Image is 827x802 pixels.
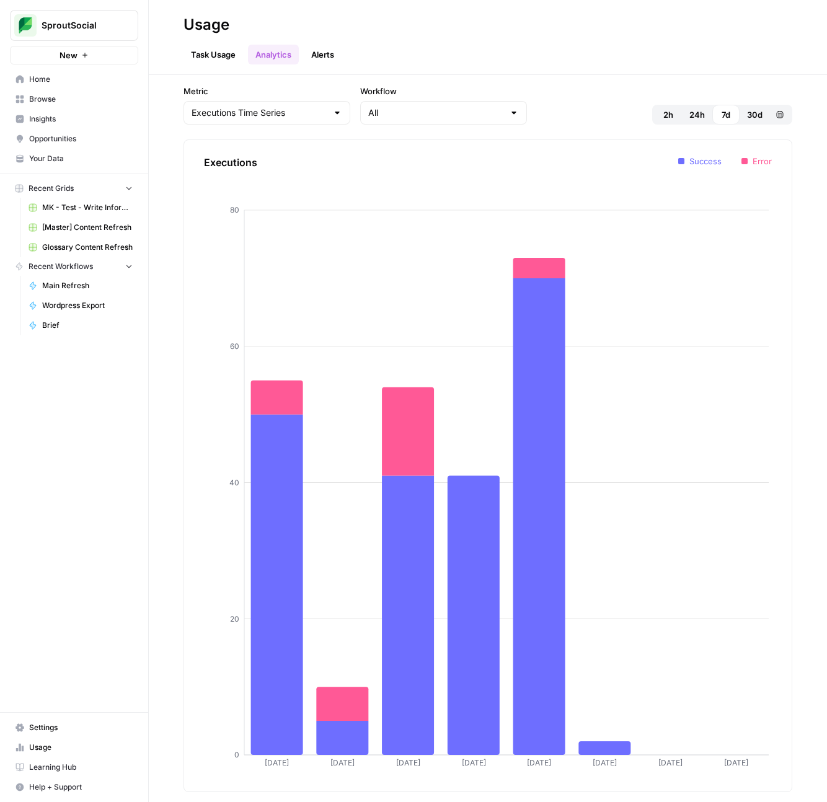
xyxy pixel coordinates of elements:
tspan: 60 [230,342,239,351]
tspan: [DATE] [330,758,355,767]
span: Brief [42,320,133,331]
tspan: [DATE] [462,758,486,767]
span: MK - Test - Write Informational Articles [42,202,133,213]
button: Recent Workflows [10,257,138,276]
span: Learning Hub [29,762,133,773]
span: Usage [29,742,133,753]
button: 2h [655,105,682,125]
a: Main Refresh [23,276,138,296]
a: MK - Test - Write Informational Articles [23,198,138,218]
input: Executions Time Series [192,107,327,119]
span: Recent Grids [29,183,74,194]
input: All [368,107,504,119]
span: Recent Workflows [29,261,93,272]
a: Brief [23,315,138,335]
label: Workflow [360,85,527,97]
li: Success [678,155,722,167]
span: 7d [722,108,730,121]
tspan: 40 [229,478,239,487]
li: Error [741,155,772,167]
tspan: 20 [230,614,239,624]
a: Your Data [10,149,138,169]
a: Insights [10,109,138,129]
a: Usage [10,738,138,757]
tspan: [DATE] [724,758,748,767]
button: 30d [740,105,770,125]
span: Help + Support [29,782,133,793]
button: New [10,46,138,64]
a: Task Usage [184,45,243,64]
span: 30d [747,108,763,121]
tspan: [DATE] [593,758,617,767]
span: Opportunities [29,133,133,144]
tspan: 0 [234,750,239,759]
span: SproutSocial [42,19,117,32]
span: Home [29,74,133,85]
span: Your Data [29,153,133,164]
label: Metric [184,85,350,97]
span: Insights [29,113,133,125]
span: Settings [29,722,133,733]
a: Alerts [304,45,342,64]
a: Home [10,69,138,89]
a: Learning Hub [10,757,138,777]
a: Wordpress Export [23,296,138,315]
tspan: [DATE] [265,758,289,767]
span: Wordpress Export [42,300,133,311]
a: [Master] Content Refresh [23,218,138,237]
button: Help + Support [10,777,138,797]
tspan: [DATE] [396,758,420,767]
a: Glossary Content Refresh [23,237,138,257]
tspan: 80 [230,205,239,214]
tspan: [DATE] [527,758,551,767]
button: Workspace: SproutSocial [10,10,138,41]
a: Analytics [248,45,299,64]
span: 24h [689,108,705,121]
span: [Master] Content Refresh [42,222,133,233]
span: Main Refresh [42,280,133,291]
img: SproutSocial Logo [14,14,37,37]
a: Settings [10,718,138,738]
tspan: [DATE] [658,758,683,767]
span: Browse [29,94,133,105]
button: 24h [682,105,712,125]
div: Usage [184,15,229,35]
a: Browse [10,89,138,109]
span: 2h [663,108,673,121]
button: Recent Grids [10,179,138,198]
a: Opportunities [10,129,138,149]
span: Glossary Content Refresh [42,242,133,253]
span: New [60,49,77,61]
